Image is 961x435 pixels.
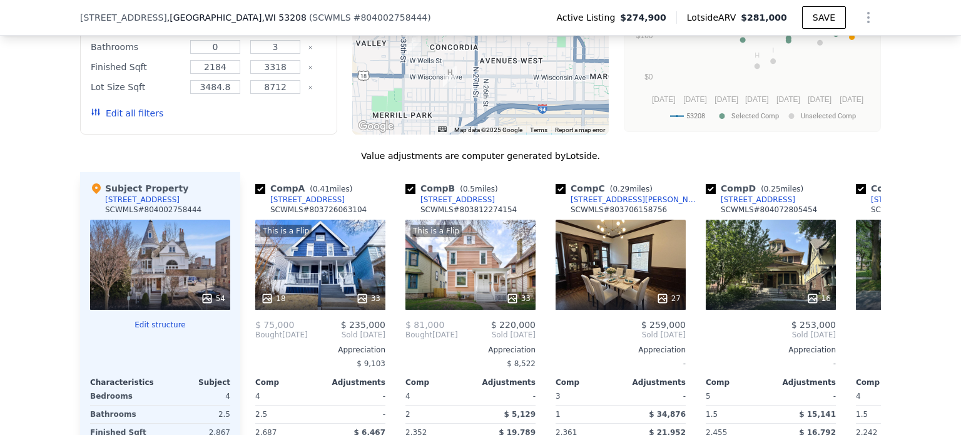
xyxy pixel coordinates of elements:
[856,5,881,30] button: Show Options
[201,292,225,305] div: 54
[706,406,768,423] div: 1.5
[167,11,307,24] span: , [GEOGRAPHIC_DATA]
[420,195,495,205] div: [STREET_ADDRESS]
[357,359,385,368] span: $ 9,103
[641,320,686,330] span: $ 259,000
[90,320,230,330] button: Edit structure
[856,406,918,423] div: 1.5
[90,182,188,195] div: Subject Property
[856,392,861,401] span: 4
[355,118,397,135] a: Open this area in Google Maps (opens a new window)
[772,46,774,54] text: I
[463,185,475,193] span: 0.5
[791,320,836,330] span: $ 253,000
[613,185,629,193] span: 0.29
[255,320,294,330] span: $ 75,000
[706,195,795,205] a: [STREET_ADDRESS]
[163,387,230,405] div: 4
[255,392,260,401] span: 4
[776,95,800,104] text: [DATE]
[686,112,705,120] text: 53208
[405,195,495,205] a: [STREET_ADDRESS]
[405,392,410,401] span: 4
[636,31,653,40] text: $100
[255,345,385,355] div: Appreciation
[721,195,795,205] div: [STREET_ADDRESS]
[556,355,686,372] div: -
[454,126,522,133] span: Map data ©2025 Google
[470,377,536,387] div: Adjustments
[507,359,536,368] span: $ 8,522
[706,377,771,387] div: Comp
[309,11,431,24] div: ( )
[438,126,447,132] button: Keyboard shortcuts
[305,185,357,193] span: ( miles)
[556,377,621,387] div: Comp
[721,205,817,215] div: SCWMLS # 804072805454
[160,377,230,387] div: Subject
[773,387,836,405] div: -
[80,150,881,162] div: Value adjustments are computer generated by Lotside .
[644,73,653,81] text: $0
[856,377,921,387] div: Comp
[621,377,686,387] div: Adjustments
[556,406,618,423] div: 1
[706,182,808,195] div: Comp D
[799,410,836,419] span: $ 15,141
[706,392,711,401] span: 5
[556,182,658,195] div: Comp C
[491,320,536,330] span: $ 220,000
[771,377,836,387] div: Adjustments
[90,406,158,423] div: Bathrooms
[320,377,385,387] div: Adjustments
[605,185,658,193] span: ( miles)
[741,13,787,23] span: $281,000
[623,387,686,405] div: -
[556,11,620,24] span: Active Listing
[706,355,836,372] div: -
[308,85,313,90] button: Clear
[405,330,432,340] span: Bought
[270,195,345,205] div: [STREET_ADDRESS]
[255,330,282,340] span: Bought
[255,330,308,340] div: [DATE]
[405,182,503,195] div: Comp B
[571,205,667,215] div: SCWMLS # 803706158756
[706,330,836,340] span: Sold [DATE]
[255,182,357,195] div: Comp A
[261,292,285,305] div: 18
[308,330,385,340] span: Sold [DATE]
[323,387,385,405] div: -
[856,182,957,195] div: Comp E
[80,11,167,24] span: [STREET_ADDRESS]
[312,13,350,23] span: SCWMLS
[755,51,760,59] text: H
[410,225,462,237] div: This is a Flip
[356,292,380,305] div: 33
[407,34,420,56] div: 826 N 34th St
[620,11,666,24] span: $274,900
[255,406,318,423] div: 2.5
[530,126,547,133] a: Terms (opens in new tab)
[731,112,779,120] text: Selected Comp
[105,205,201,215] div: SCWMLS # 804002758444
[555,126,605,133] a: Report a map error
[270,205,367,215] div: SCWMLS # 803726063104
[420,205,517,215] div: SCWMLS # 803812274154
[764,185,781,193] span: 0.25
[802,6,846,29] button: SAVE
[458,330,536,340] span: Sold [DATE]
[308,45,313,50] button: Clear
[506,292,531,305] div: 33
[341,320,385,330] span: $ 235,000
[91,107,163,120] button: Edit all filters
[262,13,306,23] span: , WI 53208
[649,410,686,419] span: $ 34,876
[91,38,183,56] div: Bathrooms
[443,66,457,88] div: 604 N 30th St
[355,118,397,135] img: Google
[840,95,863,104] text: [DATE]
[90,387,158,405] div: Bedrooms
[808,95,831,104] text: [DATE]
[91,58,183,76] div: Finished Sqft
